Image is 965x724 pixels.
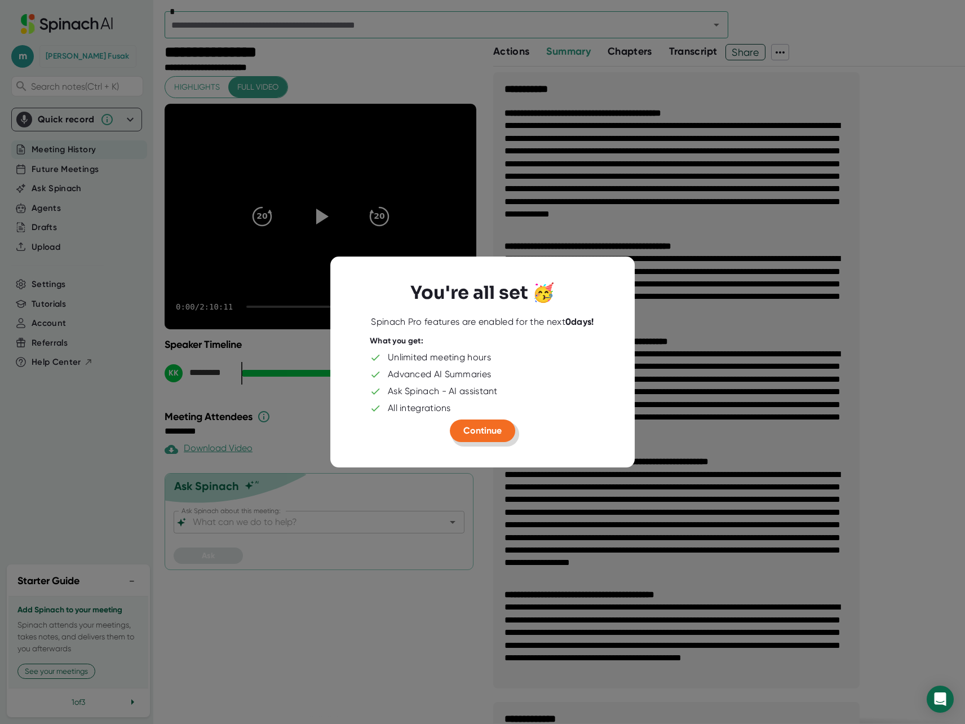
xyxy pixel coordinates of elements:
span: Continue [463,425,502,436]
div: Unlimited meeting hours [388,352,491,363]
div: Advanced AI Summaries [388,369,491,380]
div: Open Intercom Messenger [927,686,954,713]
div: All integrations [388,403,451,414]
button: Continue [450,420,515,442]
div: What you get: [370,336,423,346]
div: Spinach Pro features are enabled for the next [371,316,594,328]
h3: You're all set 🥳 [410,282,555,303]
b: 0 days! [565,316,594,327]
div: Ask Spinach - AI assistant [388,386,498,397]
